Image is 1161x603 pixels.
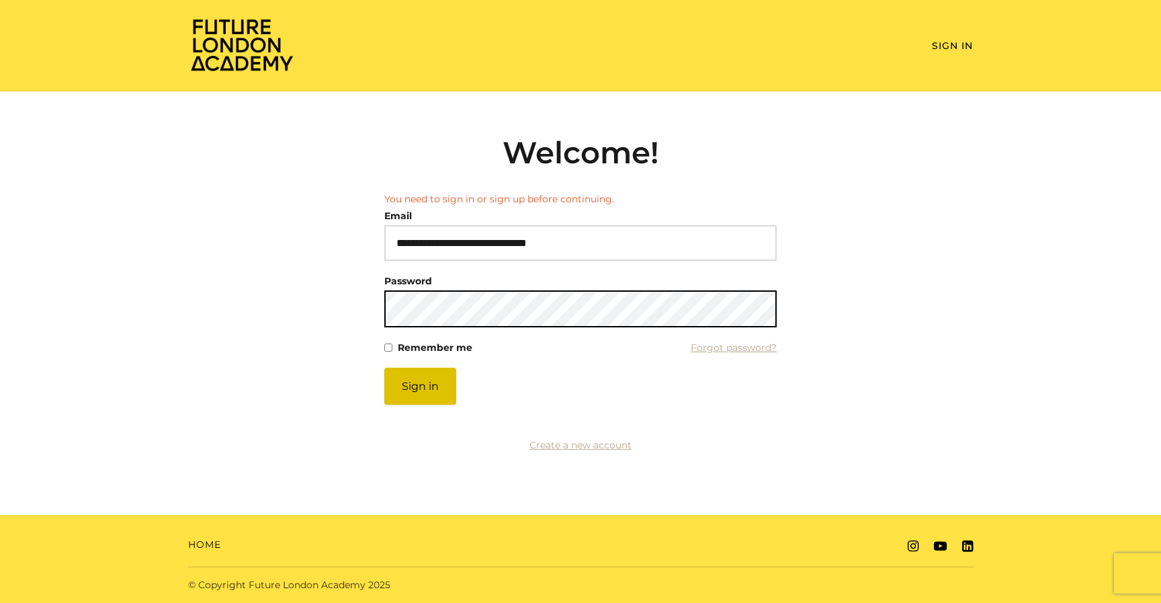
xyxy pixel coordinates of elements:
[384,192,777,206] li: You need to sign in or sign up before continuing.
[529,439,632,451] a: Create a new account
[188,17,296,72] img: Home Page
[398,338,472,357] label: Remember me
[932,40,973,52] a: Sign In
[177,578,580,592] div: © Copyright Future London Academy 2025
[384,206,412,225] label: Email
[188,538,221,552] a: Home
[384,272,432,290] label: Password
[384,368,456,405] button: Sign in
[691,338,777,357] a: Forgot password?
[384,134,777,171] h2: Welcome!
